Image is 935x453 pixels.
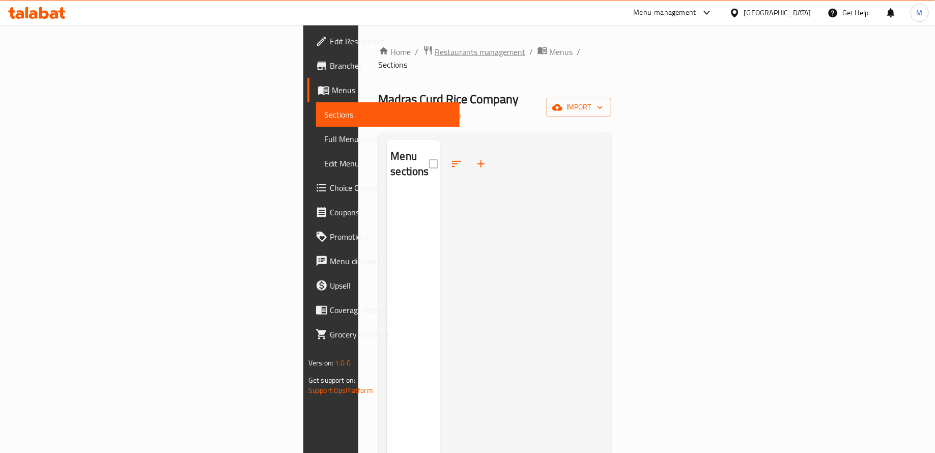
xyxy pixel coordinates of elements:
a: Edit Restaurant [307,29,460,53]
li: / [577,46,581,58]
span: Menus [332,84,451,96]
span: Coverage Report [330,304,451,316]
a: Menu disclaimer [307,249,460,273]
a: Choice Groups [307,176,460,200]
a: Restaurants management [423,45,526,59]
span: Branches [330,60,451,72]
span: Get support on: [308,374,355,387]
a: Menus [307,78,460,102]
div: [GEOGRAPHIC_DATA] [744,7,811,18]
a: Support.OpsPlatform [308,384,373,397]
span: Grocery Checklist [330,328,451,341]
span: Coupons [330,206,451,218]
span: import [554,101,603,114]
span: Edit Restaurant [330,35,451,47]
span: Choice Groups [330,182,451,194]
span: Menu disclaimer [330,255,451,267]
span: Menus [550,46,573,58]
span: Edit Menu [324,157,451,169]
a: Edit Menu [316,151,460,176]
a: Promotions [307,224,460,249]
span: Sections [324,108,451,121]
a: Grocery Checklist [307,322,460,347]
a: Upsell [307,273,460,298]
span: Promotions [330,231,451,243]
a: Coupons [307,200,460,224]
a: Full Menu View [316,127,460,151]
button: import [546,98,611,117]
span: Version: [308,356,333,370]
span: M [917,7,923,18]
span: Full Menu View [324,133,451,145]
span: 1.0.0 [335,356,351,370]
a: Coverage Report [307,298,460,322]
span: Restaurants management [435,46,526,58]
nav: breadcrumb [379,45,611,71]
a: Sections [316,102,460,127]
a: Menus [537,45,573,59]
li: / [530,46,533,58]
div: Menu-management [634,7,696,19]
a: Branches [307,53,460,78]
span: Upsell [330,279,451,292]
nav: Menu sections [387,188,441,196]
